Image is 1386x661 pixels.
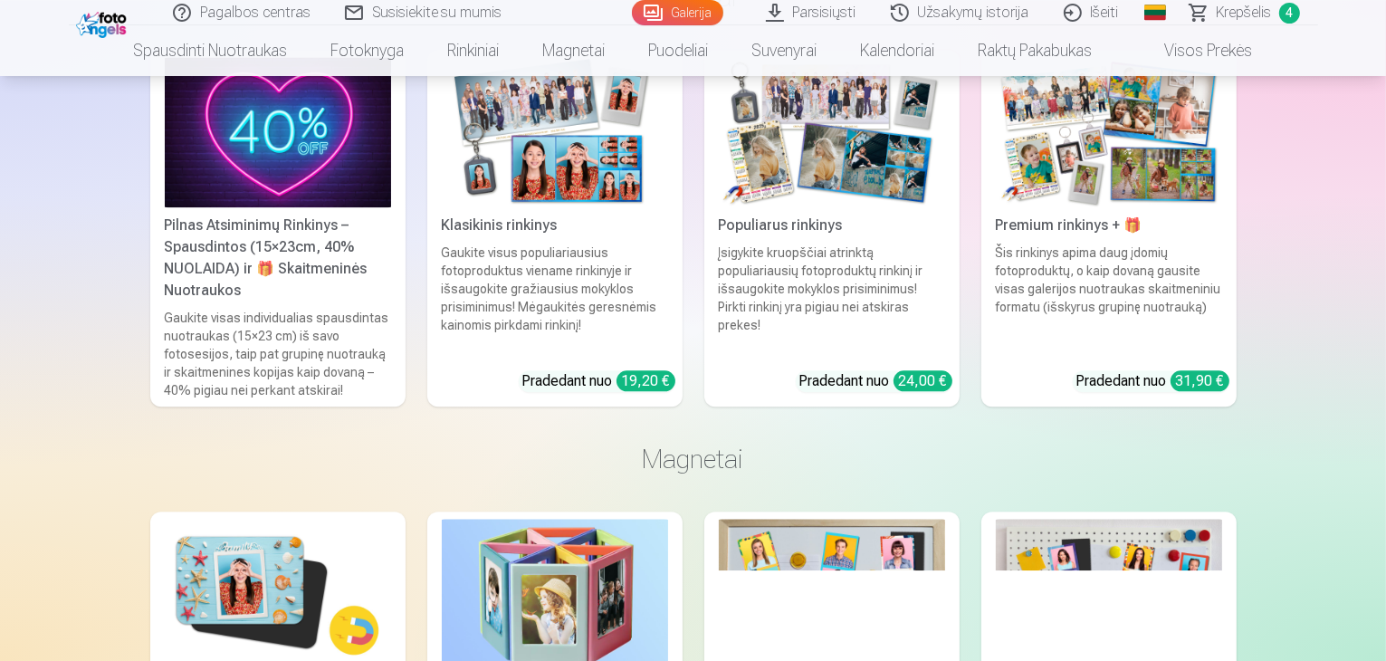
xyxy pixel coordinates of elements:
[76,7,131,38] img: /fa2
[731,25,839,76] a: Suvenyrai
[989,244,1229,356] div: Šis rinkinys apima daug įdomių fotoproduktų, o kaip dovaną gausite visas galerijos nuotraukas ska...
[617,370,675,391] div: 19,20 €
[981,50,1237,407] a: Premium rinkinys + 🎁Premium rinkinys + 🎁Šis rinkinys apima daug įdomių fotoproduktų, o kaip dovan...
[158,309,398,399] div: Gaukite visas individualias spausdintas nuotraukas (15×23 cm) iš savo fotosesijos, taip pat grupi...
[150,50,406,407] a: Pilnas Atsiminimų Rinkinys – Spausdintos (15×23cm, 40% NUOLAIDA) ir 🎁 Skaitmeninės NuotraukosPiln...
[165,57,391,208] img: Pilnas Atsiminimų Rinkinys – Spausdintos (15×23cm, 40% NUOLAIDA) ir 🎁 Skaitmeninės Nuotraukos
[158,215,398,302] div: Pilnas Atsiminimų Rinkinys – Spausdintos (15×23cm, 40% NUOLAIDA) ir 🎁 Skaitmeninės Nuotraukos
[712,244,952,356] div: Įsigykite kruopščiai atrinktą populiariausių fotoproduktų rinkinį ir išsaugokite mokyklos prisimi...
[165,443,1222,475] h3: Magnetai
[839,25,957,76] a: Kalendoriai
[112,25,310,76] a: Spausdinti nuotraukas
[435,215,675,236] div: Klasikinis rinkinys
[996,57,1222,208] img: Premium rinkinys + 🎁
[894,370,952,391] div: 24,00 €
[719,57,945,208] img: Populiarus rinkinys
[989,215,1229,236] div: Premium rinkinys + 🎁
[522,370,675,392] div: Pradedant nuo
[426,25,521,76] a: Rinkiniai
[957,25,1114,76] a: Raktų pakabukas
[1076,370,1229,392] div: Pradedant nuo
[310,25,426,76] a: Fotoknyga
[712,215,952,236] div: Populiarus rinkinys
[1279,3,1300,24] span: 4
[521,25,627,76] a: Magnetai
[799,370,952,392] div: Pradedant nuo
[1217,2,1272,24] span: Krepšelis
[1114,25,1275,76] a: Visos prekės
[442,57,668,208] img: Klasikinis rinkinys
[427,50,683,407] a: Klasikinis rinkinysKlasikinis rinkinysGaukite visus populiariausius fotoproduktus viename rinkiny...
[435,244,675,356] div: Gaukite visus populiariausius fotoproduktus viename rinkinyje ir išsaugokite gražiausius mokyklos...
[1171,370,1229,391] div: 31,90 €
[704,50,960,407] a: Populiarus rinkinysPopuliarus rinkinysĮsigykite kruopščiai atrinktą populiariausių fotoproduktų r...
[627,25,731,76] a: Puodeliai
